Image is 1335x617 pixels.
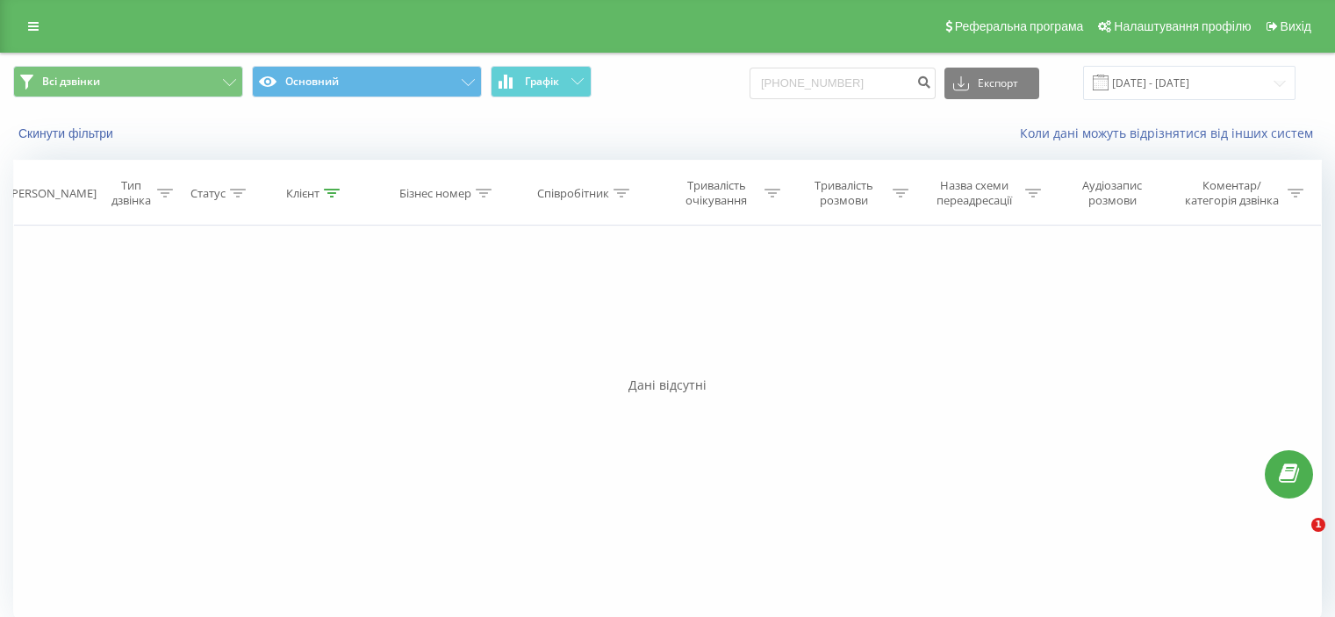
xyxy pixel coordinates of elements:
button: Експорт [944,68,1039,99]
div: Статус [190,186,226,201]
div: Назва схеми переадресації [929,178,1021,208]
div: Аудіозапис розмови [1061,178,1164,208]
button: Скинути фільтри [13,126,122,141]
span: Реферальна програма [955,19,1084,33]
div: Дані відсутні [13,377,1322,394]
span: Всі дзвінки [42,75,100,89]
input: Пошук за номером [750,68,936,99]
div: Клієнт [286,186,319,201]
div: Бізнес номер [399,186,471,201]
div: Тривалість очікування [673,178,761,208]
button: Графік [491,66,592,97]
a: Коли дані можуть відрізнятися вiд інших систем [1020,125,1322,141]
span: Вихід [1281,19,1311,33]
span: Налаштування профілю [1114,19,1251,33]
span: 1 [1311,518,1325,532]
span: Графік [525,75,559,88]
iframe: Intercom live chat [1275,518,1317,560]
div: [PERSON_NAME] [8,186,97,201]
div: Співробітник [537,186,609,201]
div: Тип дзвінка [111,178,152,208]
button: Всі дзвінки [13,66,243,97]
button: Основний [252,66,482,97]
div: Коментар/категорія дзвінка [1181,178,1283,208]
div: Тривалість розмови [800,178,888,208]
